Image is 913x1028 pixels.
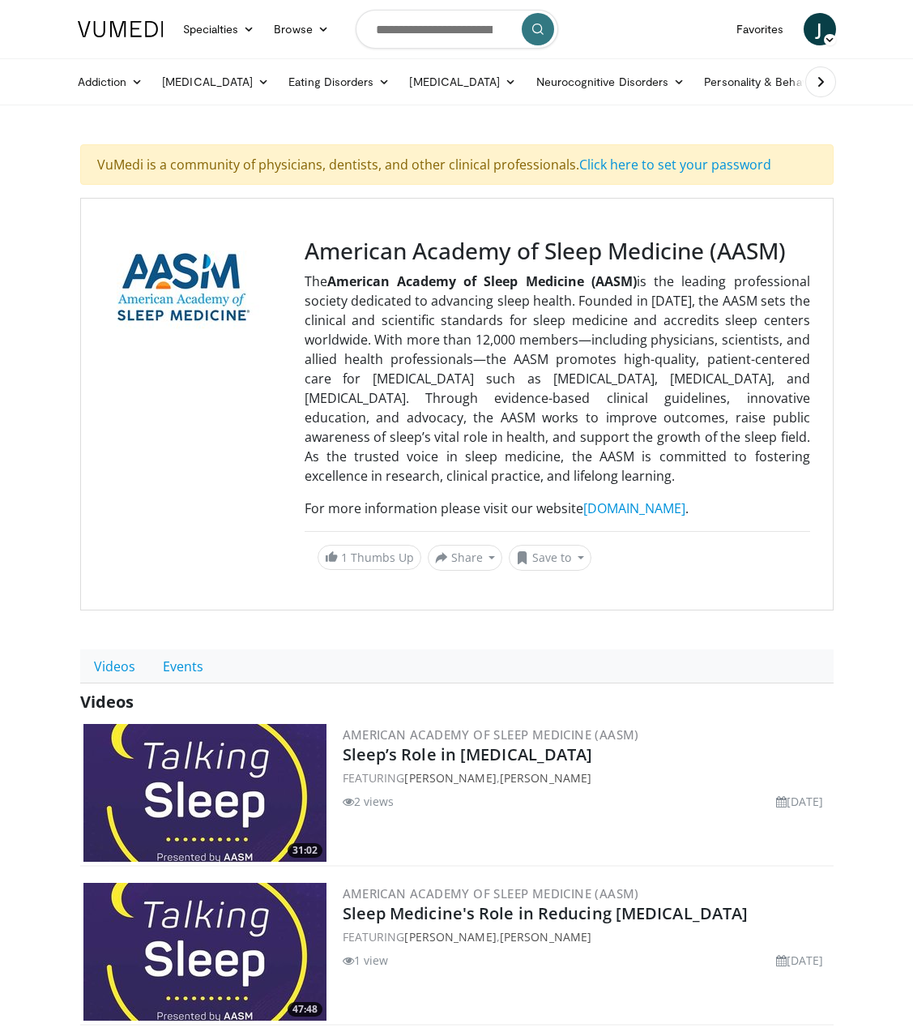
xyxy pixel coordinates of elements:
a: Neurocognitive Disorders [527,66,695,98]
a: Sleep’s Role in [MEDICAL_DATA] [343,743,593,765]
a: American Academy of Sleep Medicine (AASM) [343,885,639,902]
img: bf6123b5-4ba5-4fce-9b7d-8c4be0c63331.300x170_q85_crop-smart_upscale.jpg [83,883,326,1021]
input: Search topics, interventions [356,10,558,49]
div: FEATURING , [343,928,830,945]
a: American Academy of Sleep Medicine (AASM) [343,726,639,743]
div: FEATURING , [343,769,830,786]
a: 1 Thumbs Up [318,545,421,570]
li: 2 views [343,793,395,810]
button: Save to [509,545,591,571]
button: Share [428,545,503,571]
span: Videos [80,691,134,713]
span: 1 [341,550,348,565]
div: VuMedi is a community of physicians, dentists, and other clinical professionals. [80,144,834,185]
a: Sleep Medicine's Role in Reducing [MEDICAL_DATA] [343,902,749,924]
a: Click here to set your password [579,156,771,173]
img: American Academy of Sleep Medicine (AASM) [104,238,266,336]
a: [PERSON_NAME] [404,770,496,786]
a: [PERSON_NAME] [500,770,591,786]
a: [MEDICAL_DATA] [152,66,279,98]
a: [PERSON_NAME] [500,929,591,944]
a: J [804,13,836,45]
p: For more information please visit our website . [305,499,810,518]
a: 31:02 [83,724,326,862]
a: Addiction [68,66,153,98]
a: Videos [80,649,149,683]
strong: American Academy of Sleep Medicine (AASM) [327,272,637,290]
a: [DOMAIN_NAME] [583,499,685,517]
a: Favorites [727,13,794,45]
h3: American Academy of Sleep Medicine (AASM) [305,238,810,265]
a: [MEDICAL_DATA] [399,66,526,98]
li: [DATE] [776,952,824,969]
a: Events [149,649,217,683]
a: Browse [264,13,339,45]
a: Specialties [173,13,265,45]
a: Eating Disorders [279,66,399,98]
img: 89da289c-ce33-43ee-b256-7cd80e2c19a4.300x170_q85_crop-smart_upscale.jpg [83,724,326,862]
img: VuMedi Logo [78,21,164,37]
li: 1 view [343,952,389,969]
span: 31:02 [288,843,322,858]
p: The is the leading professional society dedicated to advancing sleep health. Founded in [DATE], t... [305,272,810,486]
span: 47:48 [288,1002,322,1017]
li: [DATE] [776,793,824,810]
a: Personality & Behavior Disorders [694,66,899,98]
a: [PERSON_NAME] [404,929,496,944]
a: 47:48 [83,883,326,1021]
